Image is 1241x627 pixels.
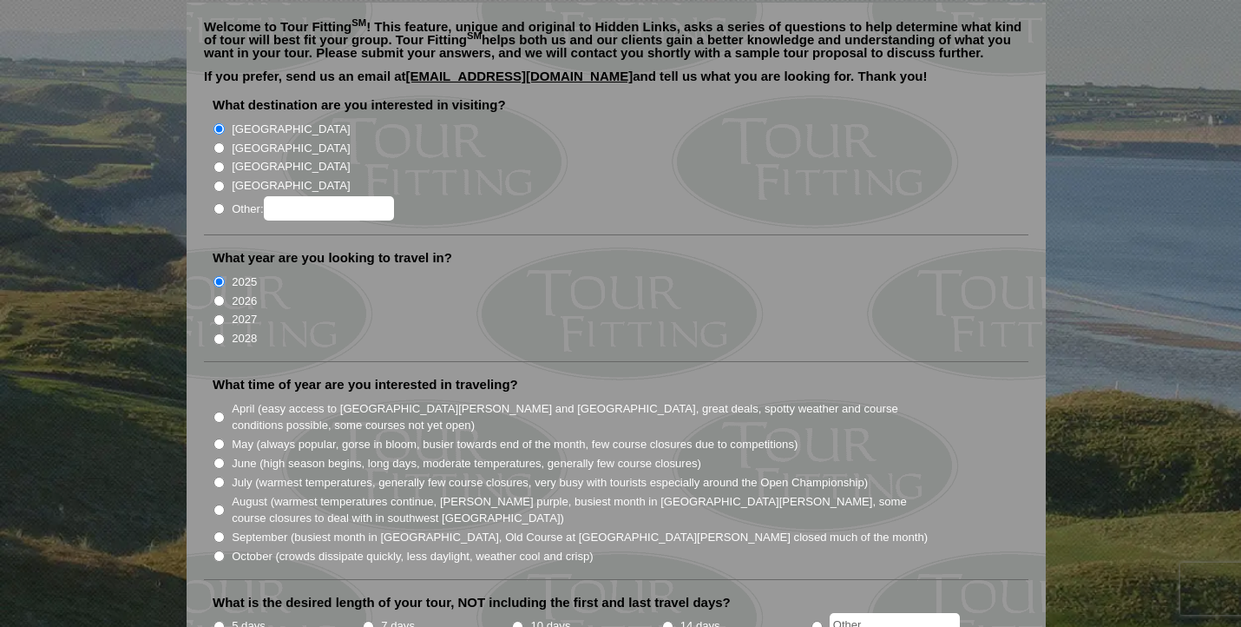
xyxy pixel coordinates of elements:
[232,548,594,565] label: October (crowds dissipate quickly, less daylight, weather cool and crisp)
[213,376,518,393] label: What time of year are you interested in traveling?
[406,69,634,83] a: [EMAIL_ADDRESS][DOMAIN_NAME]
[213,96,506,114] label: What destination are you interested in visiting?
[232,121,350,138] label: [GEOGRAPHIC_DATA]
[232,196,393,221] label: Other:
[232,177,350,195] label: [GEOGRAPHIC_DATA]
[213,249,452,267] label: What year are you looking to travel in?
[467,30,482,41] sup: SM
[213,594,731,611] label: What is the desired length of your tour, NOT including the first and last travel days?
[232,293,257,310] label: 2026
[351,17,366,28] sup: SM
[232,274,257,291] label: 2025
[232,158,350,175] label: [GEOGRAPHIC_DATA]
[232,455,701,472] label: June (high season begins, long days, moderate temperatures, generally few course closures)
[232,474,868,492] label: July (warmest temperatures, generally few course closures, very busy with tourists especially aro...
[232,529,928,546] label: September (busiest month in [GEOGRAPHIC_DATA], Old Course at [GEOGRAPHIC_DATA][PERSON_NAME] close...
[232,330,257,347] label: 2028
[204,69,1028,96] p: If you prefer, send us an email at and tell us what you are looking for. Thank you!
[232,493,929,527] label: August (warmest temperatures continue, [PERSON_NAME] purple, busiest month in [GEOGRAPHIC_DATA][P...
[232,436,798,453] label: May (always popular, gorse in bloom, busier towards end of the month, few course closures due to ...
[232,400,929,434] label: April (easy access to [GEOGRAPHIC_DATA][PERSON_NAME] and [GEOGRAPHIC_DATA], great deals, spotty w...
[264,196,394,221] input: Other:
[232,311,257,328] label: 2027
[204,20,1028,59] p: Welcome to Tour Fitting ! This feature, unique and original to Hidden Links, asks a series of que...
[232,140,350,157] label: [GEOGRAPHIC_DATA]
